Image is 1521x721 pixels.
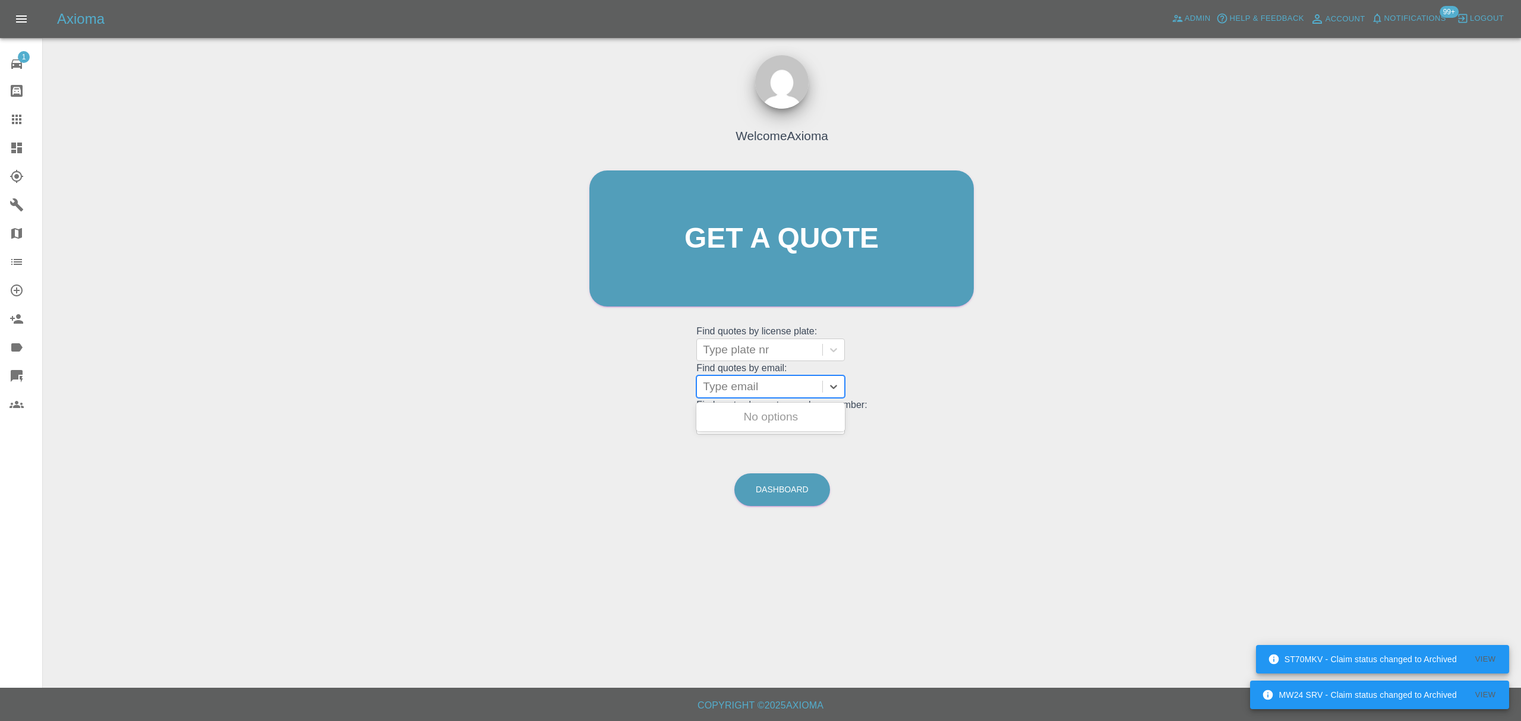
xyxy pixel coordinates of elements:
div: MW24 SRV - Claim status changed to Archived [1262,684,1457,706]
h4: Welcome Axioma [736,127,828,145]
button: Help & Feedback [1213,10,1307,28]
div: No options [696,405,845,429]
button: Logout [1454,10,1507,28]
a: Admin [1169,10,1214,28]
span: 1 [18,51,30,63]
h5: Axioma [57,10,105,29]
span: Admin [1185,12,1211,26]
grid: Find quotes by license plate: [696,326,867,361]
span: 99+ [1440,6,1459,18]
img: ... [755,55,809,109]
span: Account [1326,12,1365,26]
button: Open drawer [7,5,36,33]
button: View [1466,650,1504,669]
a: Dashboard [734,473,830,506]
grid: Find quotes by customer phone number: [696,400,867,435]
span: Logout [1470,12,1504,26]
h6: Copyright © 2025 Axioma [10,697,1511,714]
grid: Find quotes by email: [696,363,867,398]
span: Notifications [1384,12,1446,26]
a: Account [1307,10,1368,29]
button: Notifications [1368,10,1449,28]
span: Help & Feedback [1229,12,1304,26]
button: View [1466,686,1504,704]
a: Get a quote [589,170,974,306]
div: ST70MKV - Claim status changed to Archived [1268,649,1457,670]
